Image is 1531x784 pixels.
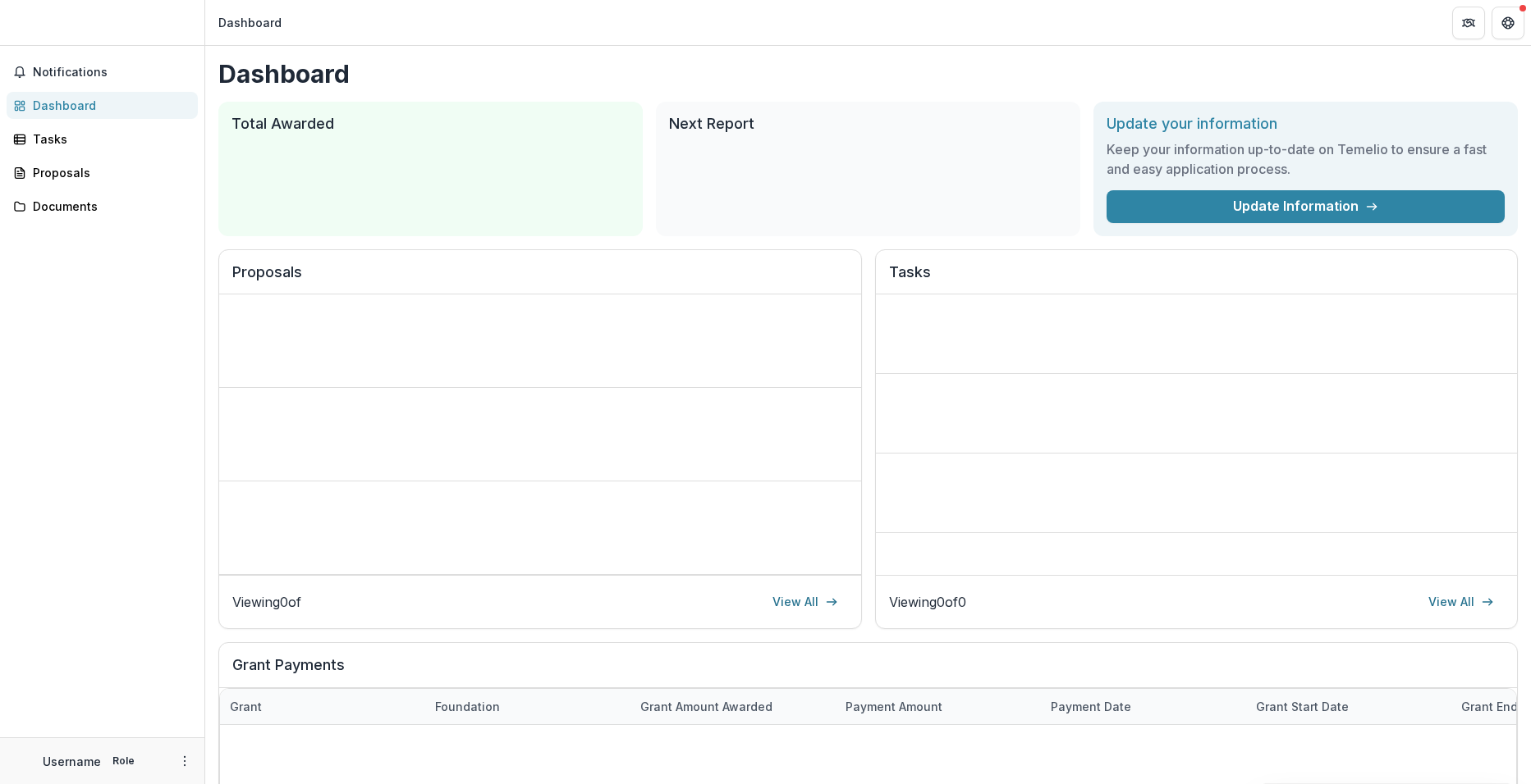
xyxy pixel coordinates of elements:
[33,66,191,80] span: Notifications
[212,11,288,34] nav: breadcrumb
[218,14,282,31] div: Dashboard
[1492,7,1524,39] button: Get Help
[669,115,1067,133] h2: Next Report
[108,754,140,768] p: Role
[7,193,198,220] a: Documents
[232,656,1504,687] h2: Grant Payments
[232,263,848,294] h2: Proposals
[232,592,301,612] p: Viewing 0 of
[1452,7,1485,39] button: Partners
[1107,139,1505,179] h3: Keep your information up-to-date on Temelio to ensure a fast and easy application process.
[175,751,195,771] button: More
[7,125,198,153] a: Tasks
[889,263,1505,294] h2: Tasks
[1107,190,1505,223] a: Update Information
[33,97,185,114] div: Dashboard
[43,753,101,770] p: Username
[7,92,198,119] a: Dashboard
[33,130,185,148] div: Tasks
[33,164,185,181] div: Proposals
[763,589,848,615] a: View All
[1419,589,1504,615] a: View All
[231,115,630,133] h2: Total Awarded
[1107,115,1505,133] h2: Update your information
[889,592,966,612] p: Viewing 0 of 0
[33,198,185,215] div: Documents
[218,59,1518,89] h1: Dashboard
[7,159,198,186] a: Proposals
[7,59,198,85] button: Notifications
